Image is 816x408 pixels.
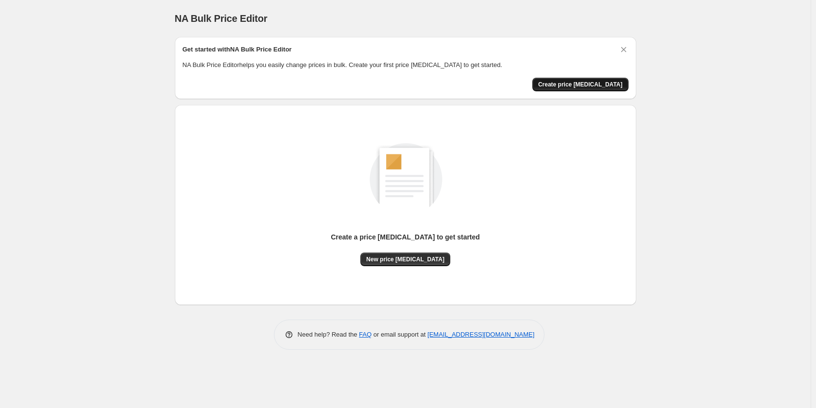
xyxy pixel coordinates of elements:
p: Create a price [MEDICAL_DATA] to get started [331,232,480,242]
button: Create price change job [532,78,629,91]
span: or email support at [372,331,427,338]
button: New price [MEDICAL_DATA] [360,253,450,266]
button: Dismiss card [619,45,629,54]
h2: Get started with NA Bulk Price Editor [183,45,292,54]
span: Need help? Read the [298,331,359,338]
span: NA Bulk Price Editor [175,13,268,24]
a: FAQ [359,331,372,338]
span: Create price [MEDICAL_DATA] [538,81,623,88]
span: New price [MEDICAL_DATA] [366,255,444,263]
a: [EMAIL_ADDRESS][DOMAIN_NAME] [427,331,534,338]
p: NA Bulk Price Editor helps you easily change prices in bulk. Create your first price [MEDICAL_DAT... [183,60,629,70]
